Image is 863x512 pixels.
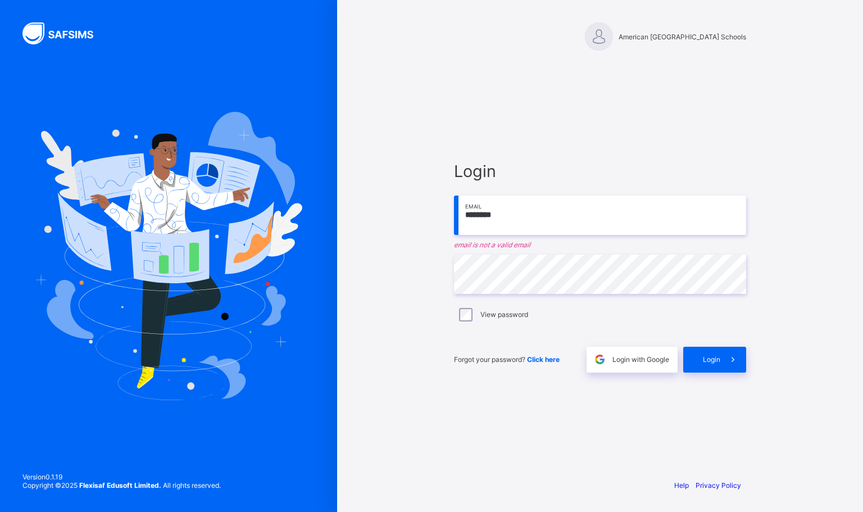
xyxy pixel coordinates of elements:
span: American [GEOGRAPHIC_DATA] Schools [619,33,746,41]
span: Copyright © 2025 All rights reserved. [22,481,221,490]
img: SAFSIMS Logo [22,22,107,44]
span: Forgot your password? [454,355,560,364]
a: Click here [527,355,560,364]
img: Hero Image [35,112,302,400]
a: Privacy Policy [696,481,741,490]
strong: Flexisaf Edusoft Limited. [79,481,161,490]
span: Login [703,355,720,364]
label: View password [480,310,528,319]
span: Login [454,161,746,181]
span: Version 0.1.19 [22,473,221,481]
img: google.396cfc9801f0270233282035f929180a.svg [593,353,606,366]
em: email is not a valid email [454,241,746,249]
span: Login with Google [612,355,669,364]
a: Help [674,481,689,490]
